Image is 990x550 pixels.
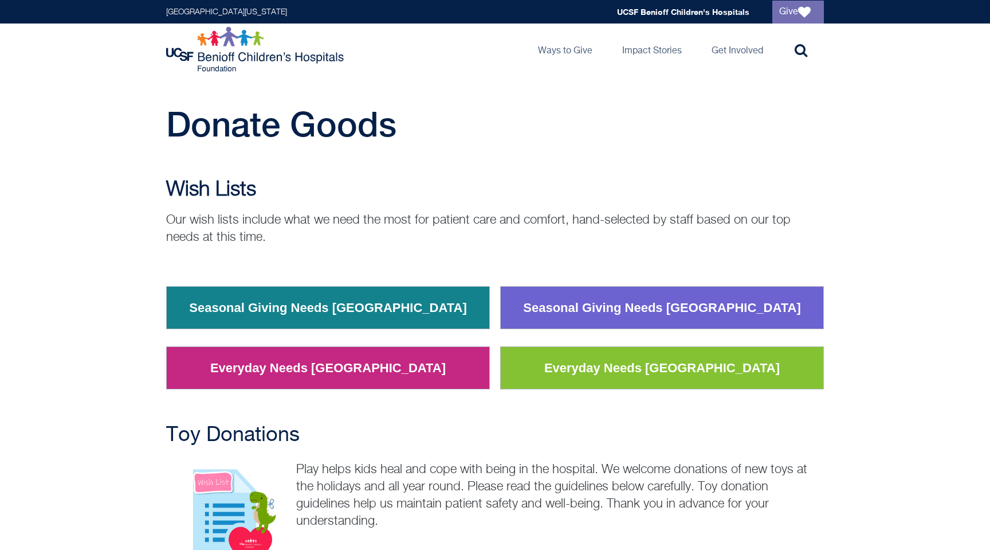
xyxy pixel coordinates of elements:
p: Play helps kids heal and cope with being in the hospital. We welcome donations of new toys at the... [166,461,824,530]
a: Seasonal Giving Needs [GEOGRAPHIC_DATA] [180,293,476,323]
a: Give [772,1,824,24]
a: Everyday Needs [GEOGRAPHIC_DATA] [536,353,788,383]
a: Impact Stories [613,24,691,75]
span: Donate Goods [166,104,396,144]
a: Get Involved [702,24,772,75]
a: Seasonal Giving Needs [GEOGRAPHIC_DATA] [514,293,810,323]
a: UCSF Benioff Children's Hospitals [617,7,749,17]
p: Our wish lists include what we need the most for patient care and comfort, hand-selected by staff... [166,212,824,246]
a: Ways to Give [529,24,602,75]
h2: Toy Donations [166,424,824,447]
a: Everyday Needs [GEOGRAPHIC_DATA] [202,353,454,383]
a: [GEOGRAPHIC_DATA][US_STATE] [166,8,287,16]
img: Logo for UCSF Benioff Children's Hospitals Foundation [166,26,347,72]
h2: Wish Lists [166,178,824,201]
